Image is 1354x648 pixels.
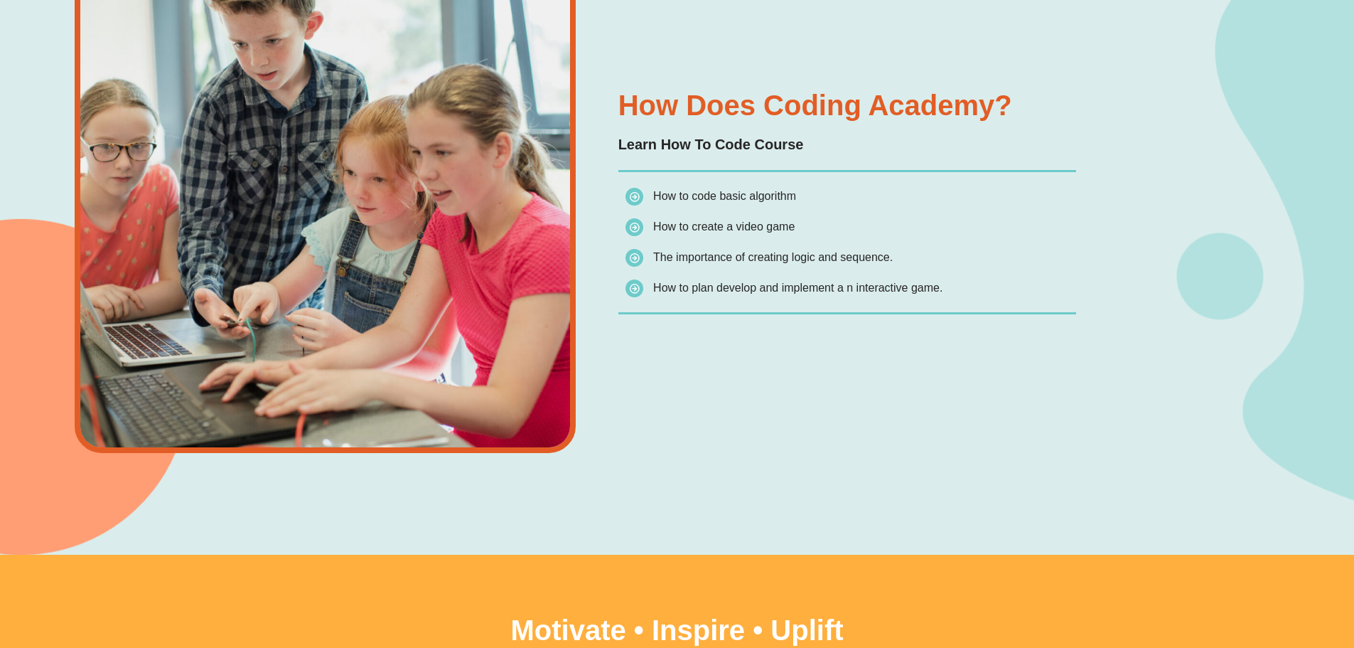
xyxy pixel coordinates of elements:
[109,616,1246,644] h2: Motivate • Inspire • Uplift
[1117,487,1354,648] iframe: Chat Widget
[653,251,893,263] span: The importance of creating logic and sequence.
[625,188,643,206] img: icon-list.png
[625,280,643,297] img: icon-list.png
[653,221,795,233] span: How to create a video game
[653,282,942,294] span: How to plan develop and implement a n interactive game.
[653,190,796,202] span: How to code basic algorithm
[625,249,643,267] img: icon-list.png
[618,91,1076,119] h2: How Does Coding Academy?
[618,134,1076,156] h2: Learn How To Code Course
[625,218,643,236] img: icon-list.png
